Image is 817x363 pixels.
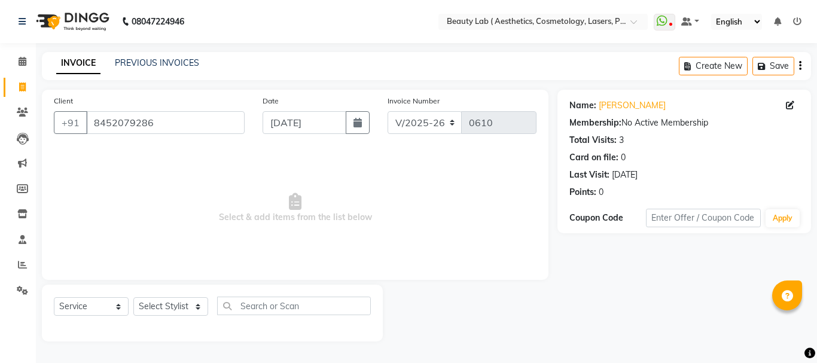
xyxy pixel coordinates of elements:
[766,209,800,227] button: Apply
[54,111,87,134] button: +91
[54,148,536,268] span: Select & add items from the list below
[54,96,73,106] label: Client
[612,169,638,181] div: [DATE]
[646,209,761,227] input: Enter Offer / Coupon Code
[388,96,440,106] label: Invoice Number
[569,99,596,112] div: Name:
[569,151,618,164] div: Card on file:
[56,53,100,74] a: INVOICE
[86,111,245,134] input: Search by Name/Mobile/Email/Code
[569,186,596,199] div: Points:
[569,117,621,129] div: Membership:
[132,5,184,38] b: 08047224946
[569,212,646,224] div: Coupon Code
[263,96,279,106] label: Date
[31,5,112,38] img: logo
[599,99,666,112] a: [PERSON_NAME]
[115,57,199,68] a: PREVIOUS INVOICES
[767,315,805,351] iframe: chat widget
[217,297,371,315] input: Search or Scan
[752,57,794,75] button: Save
[619,134,624,147] div: 3
[621,151,626,164] div: 0
[569,134,617,147] div: Total Visits:
[679,57,748,75] button: Create New
[569,117,799,129] div: No Active Membership
[569,169,609,181] div: Last Visit:
[599,186,603,199] div: 0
